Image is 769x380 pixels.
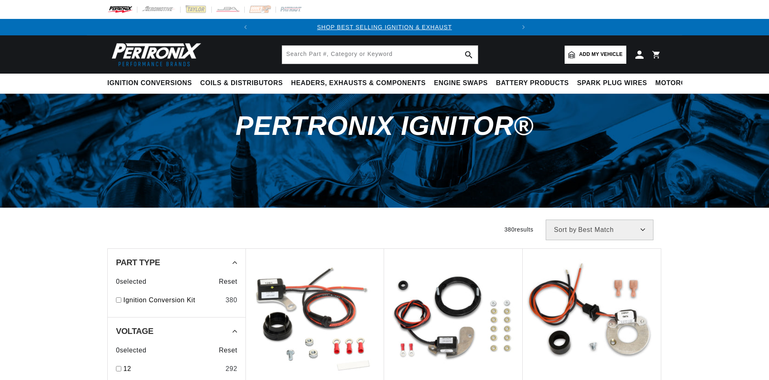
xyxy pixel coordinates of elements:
[236,111,533,141] span: PerTronix Ignitor®
[123,364,222,374] a: 12
[116,327,153,335] span: Voltage
[116,258,160,266] span: Part Type
[196,74,287,93] summary: Coils & Distributors
[577,79,647,88] span: Spark Plug Wires
[291,79,426,88] span: Headers, Exhausts & Components
[254,23,515,32] div: Announcement
[123,295,222,306] a: Ignition Conversion Kit
[225,295,237,306] div: 380
[87,19,682,35] slideshow-component: Translation missing: en.sections.announcements.announcement_bar
[554,227,577,233] span: Sort by
[651,74,709,93] summary: Motorcycle
[200,79,283,88] span: Coils & Distributors
[546,220,653,240] select: Sort by
[573,74,651,93] summary: Spark Plug Wires
[515,19,532,35] button: Translation missing: en.sections.announcements.next_announcement
[579,51,623,58] span: Add my vehicle
[504,226,533,233] span: 380 results
[565,46,626,64] a: Add my vehicle
[219,276,237,287] span: Reset
[107,79,192,88] span: Ignition Conversions
[116,276,146,287] span: 0 selected
[656,79,704,88] span: Motorcycle
[237,19,254,35] button: Translation missing: en.sections.announcements.previous_announcement
[496,79,569,88] span: Battery Products
[107,74,196,93] summary: Ignition Conversions
[317,24,452,30] a: SHOP BEST SELLING IGNITION & EXHAUST
[225,364,237,374] div: 292
[492,74,573,93] summary: Battery Products
[107,40,202,69] img: Pertronix
[287,74,430,93] summary: Headers, Exhausts & Components
[430,74,492,93] summary: Engine Swaps
[282,46,478,64] input: Search Part #, Category or Keyword
[254,23,515,32] div: 1 of 2
[460,46,478,64] button: search button
[116,345,146,356] span: 0 selected
[219,345,237,356] span: Reset
[434,79,488,88] span: Engine Swaps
